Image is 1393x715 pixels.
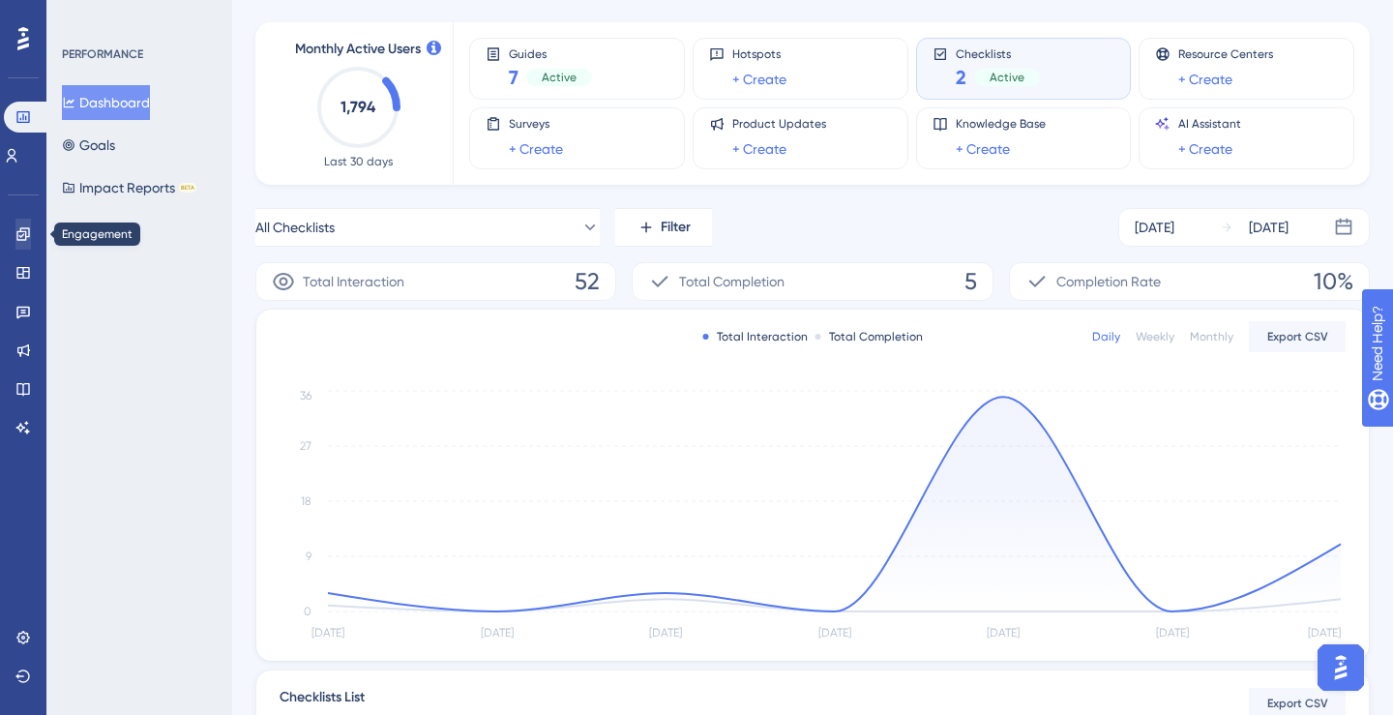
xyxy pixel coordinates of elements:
[509,46,592,60] span: Guides
[1178,137,1232,161] a: + Create
[732,116,826,132] span: Product Updates
[615,208,712,247] button: Filter
[324,154,393,169] span: Last 30 days
[509,64,519,91] span: 7
[1312,639,1370,697] iframe: UserGuiding AI Assistant Launcher
[815,329,923,344] div: Total Completion
[1249,216,1289,239] div: [DATE]
[732,68,786,91] a: + Create
[661,216,691,239] span: Filter
[649,626,682,640] tspan: [DATE]
[1092,329,1120,344] div: Daily
[679,270,785,293] span: Total Completion
[62,170,196,205] button: Impact ReportsBETA
[575,266,600,297] span: 52
[509,137,563,161] a: + Create
[300,389,311,402] tspan: 36
[703,329,808,344] div: Total Interaction
[62,128,115,163] button: Goals
[987,626,1020,640] tspan: [DATE]
[300,439,311,453] tspan: 27
[956,116,1046,132] span: Knowledge Base
[304,605,311,618] tspan: 0
[956,64,966,91] span: 2
[301,494,311,508] tspan: 18
[1190,329,1233,344] div: Monthly
[1135,216,1174,239] div: [DATE]
[964,266,977,297] span: 5
[1178,46,1273,62] span: Resource Centers
[732,46,786,62] span: Hotspots
[62,85,150,120] button: Dashboard
[956,137,1010,161] a: + Create
[1136,329,1174,344] div: Weekly
[542,70,577,85] span: Active
[1178,116,1241,132] span: AI Assistant
[1314,266,1353,297] span: 10%
[1178,68,1232,91] a: + Create
[481,626,514,640] tspan: [DATE]
[1249,321,1346,352] button: Export CSV
[1308,626,1341,640] tspan: [DATE]
[1056,270,1161,293] span: Completion Rate
[179,183,196,193] div: BETA
[306,550,311,563] tspan: 9
[255,208,600,247] button: All Checklists
[509,116,563,132] span: Surveys
[295,38,421,61] span: Monthly Active Users
[732,137,786,161] a: + Create
[990,70,1024,85] span: Active
[341,98,376,116] text: 1,794
[303,270,404,293] span: Total Interaction
[1156,626,1189,640] tspan: [DATE]
[1267,696,1328,711] span: Export CSV
[818,626,851,640] tspan: [DATE]
[1267,329,1328,344] span: Export CSV
[311,626,344,640] tspan: [DATE]
[45,5,121,28] span: Need Help?
[62,46,143,62] div: PERFORMANCE
[255,216,335,239] span: All Checklists
[956,46,1040,60] span: Checklists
